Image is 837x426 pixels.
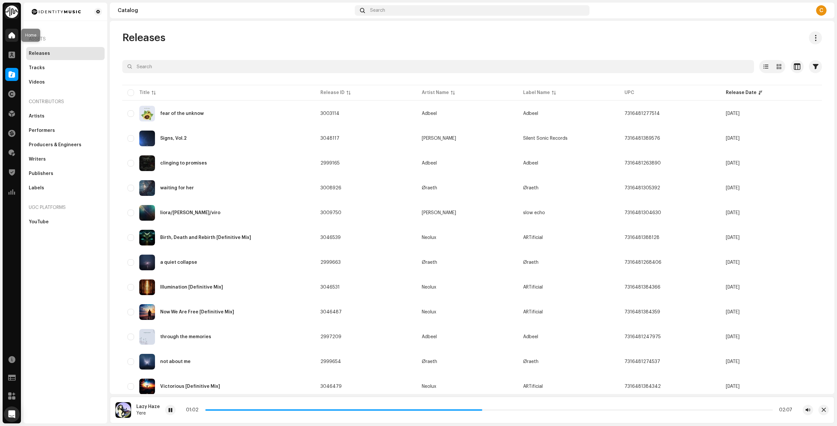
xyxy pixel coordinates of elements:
div: fear of the unknow [160,111,204,116]
img: cbe42ed4-ca17-42a4-88c7-786f28c2c2cc [139,106,155,121]
span: 7316481305392 [624,186,660,190]
re-m-nav-item: Labels [26,181,105,195]
div: Release Date [726,89,757,96]
img: fe4dbb3b-5dba-40ec-a946-cce7fe43cc2a [139,131,155,146]
span: Neolux [422,285,513,290]
div: waiting for her [160,186,194,190]
span: 3048117 [320,136,339,141]
span: 7316481274537 [624,359,660,364]
img: 0f74c21f-6d1c-4dbc-9196-dbddad53419e [5,5,18,18]
span: Mar 27, 2026 [726,335,740,339]
div: 01:02 [186,407,203,413]
span: Øraeth [422,186,513,190]
re-a-nav-header: Assets [26,31,105,47]
re-m-nav-item: Artists [26,110,105,123]
img: 3c367be5-a032-4ccd-b680-03995d85a867 [139,354,155,370]
span: Adbeel [422,111,513,116]
div: through the memories [160,335,211,339]
div: Birth, Death and Rebirth [Definitive Mix] [160,235,251,240]
div: clinging to promises [160,161,207,166]
div: not about me [160,359,191,364]
span: 7316481388128 [624,235,659,240]
div: Neolux [422,235,436,240]
span: 7316481384342 [624,384,661,389]
span: slow echo [523,211,545,215]
span: 7316481384359 [624,310,660,314]
re-a-nav-header: Contributors [26,94,105,110]
span: 7316481384366 [624,285,660,290]
div: Videos [29,80,45,85]
div: [PERSON_NAME] [422,211,456,215]
span: 3046487 [320,310,342,314]
re-m-nav-item: Tracks [26,61,105,74]
span: 2997209 [320,335,341,339]
span: 2999654 [320,359,341,364]
div: Neolux [422,384,436,389]
span: 7316481304630 [624,211,661,215]
div: Label Name [523,89,550,96]
img: 0b4792ee-5098-48e8-835d-ce160eb52bef [139,304,155,320]
span: 7316481247975 [624,335,661,339]
img: 9ea0d16f-e5cc-46e2-87a6-fd77bff910fb [139,379,155,394]
span: Jul 17, 2026 [726,136,740,141]
div: Øraeth [422,186,437,190]
img: d820aa5f-be8a-4166-80b8-4f7ea8672e47 [139,205,155,221]
span: Jul 31, 2026 [726,111,740,116]
span: ARTificial [523,235,543,240]
span: Silent Sonic Records [523,136,568,141]
span: 3046531 [320,285,340,290]
div: Illumination [Definitive Mix] [160,285,223,290]
span: May 29, 2026 [726,161,740,166]
span: 3046479 [320,384,342,389]
span: Neolux [422,310,513,314]
span: 3003114 [320,111,339,116]
div: Adbeel [422,161,437,166]
img: 57694a29-3517-4fdc-ba6d-218cbef0bb97 [139,155,155,171]
span: Releases [122,31,165,44]
re-m-nav-item: Publishers [26,167,105,180]
span: Apr 10, 2026 [726,285,740,290]
div: Artists [29,114,44,119]
div: Neolux [422,285,436,290]
span: 7316481263890 [624,161,661,166]
span: Adbeel [523,161,538,166]
div: Writers [29,157,46,162]
span: 3009750 [320,211,341,215]
div: Publishers [29,171,53,176]
span: Domy Castellano [422,211,513,215]
span: Adbeel [523,335,538,339]
img: ae71dd0b-c422-4336-8a9c-b233d693034e [139,329,155,345]
img: 3b071a0f-c4a4-4cbd-a777-87c8e9bb4081 [115,402,131,418]
img: b1b04235-e4db-4f31-a88c-4825d539c22a [139,180,155,196]
div: Adbeel [422,111,437,116]
span: Adbeel [523,111,538,116]
div: Victorious [Definitive Mix] [160,384,220,389]
span: Apr 24, 2026 [726,186,740,190]
div: Lazy Haze [136,404,160,409]
div: Performers [29,128,55,133]
span: Øraeth [523,186,538,190]
span: Apr 17, 2026 [726,235,740,240]
div: liora/sira/viro [160,211,220,215]
div: Adbeel [422,335,437,339]
span: Mar 27, 2026 [726,359,740,364]
span: Neolux [422,384,513,389]
div: a quiet collapse [160,260,197,265]
input: Search [122,60,754,73]
span: 7316481268406 [624,260,661,265]
span: Øraeth [523,260,538,265]
span: 2999663 [320,260,341,265]
img: 25e75a91-9590-42ed-aba2-ddde5eda7be9 [139,230,155,245]
re-m-nav-item: Releases [26,47,105,60]
re-a-nav-header: UGC Platforms [26,200,105,215]
div: C [816,5,827,16]
img: 27bbda51-01f5-42d6-8d69-d23ce452b257 [139,279,155,295]
span: Adbeel [422,161,513,166]
div: Open Intercom Messenger [4,406,20,422]
re-m-nav-item: Videos [26,76,105,89]
span: Search [370,8,385,13]
re-m-nav-item: YouTube [26,215,105,229]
